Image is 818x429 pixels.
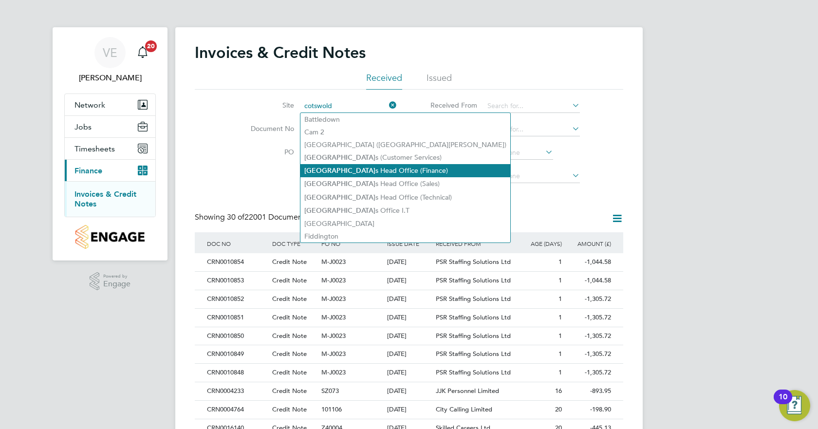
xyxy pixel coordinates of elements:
[564,290,613,308] div: -1,305.72
[304,180,375,188] b: [GEOGRAPHIC_DATA]
[65,116,155,137] button: Jobs
[436,276,511,284] span: PSR Staffing Solutions Ltd
[272,313,307,321] span: Credit Note
[300,164,510,177] li: s Head Office (Finance)
[558,313,562,321] span: 1
[204,290,270,308] div: CRN0010852
[436,405,492,413] span: City Calling Limited
[564,327,613,345] div: -1,305.72
[558,332,562,340] span: 1
[385,401,434,419] div: [DATE]
[74,189,136,208] a: Invoices & Credit Notes
[433,232,515,255] div: RECEIVED FROM
[385,382,434,400] div: [DATE]
[436,387,499,395] span: JJK Personnel Limited
[272,276,307,284] span: Credit Note
[204,272,270,290] div: CRN0010853
[304,206,375,215] b: [GEOGRAPHIC_DATA]
[555,387,562,395] span: 16
[564,309,613,327] div: -1,305.72
[385,290,434,308] div: [DATE]
[321,387,339,395] span: SZ073
[436,368,511,376] span: PSR Staffing Solutions Ltd
[321,295,346,303] span: M-J0023
[300,177,510,190] li: s Head Office (Sales)
[300,204,510,217] li: s Office I.T
[204,232,270,255] div: DOC NO
[484,169,580,183] input: Select one
[321,258,346,266] span: M-J0023
[74,144,115,153] span: Timesheets
[227,212,308,222] span: 22001 Documents
[272,387,307,395] span: Credit Note
[300,151,510,164] li: s (Customer Services)
[385,232,434,255] div: ISSUE DATE
[385,272,434,290] div: [DATE]
[133,37,152,68] a: 20
[555,405,562,413] span: 20
[564,401,613,419] div: -198.90
[64,37,156,84] a: VE[PERSON_NAME]
[564,272,613,290] div: -1,044.58
[385,327,434,345] div: [DATE]
[321,313,346,321] span: M-J0023
[300,191,510,204] li: s Head Office (Technical)
[272,332,307,340] span: Credit Note
[421,101,477,110] label: Received From
[779,397,787,410] div: 10
[300,230,510,242] li: Fiddington
[103,46,117,59] span: VE
[436,332,511,340] span: PSR Staffing Solutions Ltd
[321,350,346,358] span: M-J0023
[204,401,270,419] div: CRN0004764
[272,258,307,266] span: Credit Note
[304,167,375,175] b: [GEOGRAPHIC_DATA]
[270,232,319,255] div: DOC TYPE
[304,193,375,202] b: [GEOGRAPHIC_DATA]
[74,100,105,110] span: Network
[204,253,270,271] div: CRN0010854
[300,126,510,138] li: Cam 2
[65,138,155,159] button: Timesheets
[75,225,144,249] img: countryside-properties-logo-retina.png
[779,390,810,421] button: Open Resource Center, 10 new notifications
[272,405,307,413] span: Credit Note
[558,368,562,376] span: 1
[238,148,294,156] label: PO
[484,123,580,136] input: Search for...
[90,272,131,291] a: Powered byEngage
[301,99,397,113] input: Search for...
[564,364,613,382] div: -1,305.72
[427,72,452,90] li: Issued
[145,40,157,52] span: 20
[300,138,510,151] li: [GEOGRAPHIC_DATA] ([GEOGRAPHIC_DATA][PERSON_NAME])
[65,181,155,217] div: Finance
[64,72,156,84] span: Vithusha Easwaran
[321,368,346,376] span: M-J0023
[74,122,92,131] span: Jobs
[436,350,511,358] span: PSR Staffing Solutions Ltd
[321,405,342,413] span: 101106
[558,295,562,303] span: 1
[272,350,307,358] span: Credit Note
[204,364,270,382] div: CRN0010848
[366,72,402,90] li: Received
[238,124,294,133] label: Document No
[204,345,270,363] div: CRN0010849
[564,345,613,363] div: -1,305.72
[484,146,553,160] input: Select one
[321,276,346,284] span: M-J0023
[304,153,375,162] b: [GEOGRAPHIC_DATA]
[385,345,434,363] div: [DATE]
[300,113,510,126] li: Battledown
[65,160,155,181] button: Finance
[564,253,613,271] div: -1,044.58
[436,258,511,266] span: PSR Staffing Solutions Ltd
[300,217,510,230] li: [GEOGRAPHIC_DATA]
[65,94,155,115] button: Network
[558,258,562,266] span: 1
[204,309,270,327] div: CRN0010851
[558,350,562,358] span: 1
[515,232,564,255] div: AGE (DAYS)
[385,364,434,382] div: [DATE]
